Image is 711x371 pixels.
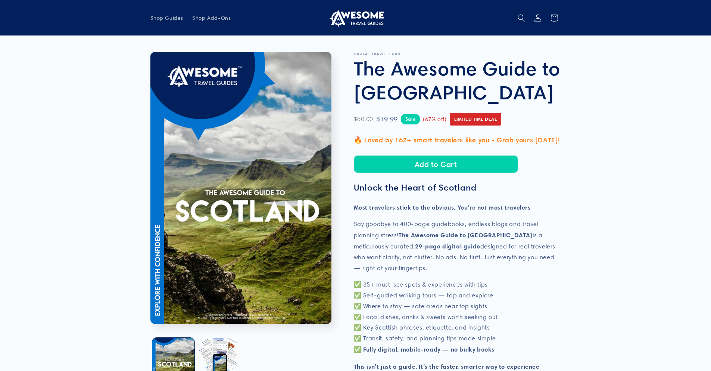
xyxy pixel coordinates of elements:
[354,56,561,104] h1: The Awesome Guide to [GEOGRAPHIC_DATA]
[146,10,188,26] a: Shop Guides
[423,114,446,124] span: (67% off)
[354,134,561,146] p: 🔥 Loved by 162+ smart travelers like you - Grab yours [DATE]!
[354,114,374,125] span: $60.00
[513,10,530,26] summary: Search
[354,182,561,193] h3: Unlock the Heart of Scotland
[354,155,518,173] button: Add to Cart
[192,15,231,21] span: Shop Add-Ons
[376,113,398,125] span: $19.99
[354,279,561,355] p: ✅ 35+ must-see spots & experiences with tips ✅ Self-guided walking tours — tap and explore ✅ Wher...
[399,231,533,239] strong: The Awesome Guide to [GEOGRAPHIC_DATA]
[354,219,561,273] p: Say goodbye to 400-page guidebooks, endless blogs and travel planning stress! is a meticulously c...
[150,15,184,21] span: Shop Guides
[354,346,495,353] strong: ✅ Fully digital, mobile-ready — no bulky books
[328,9,384,27] img: Awesome Travel Guides
[415,242,480,250] strong: 29-page digital guide
[354,204,531,211] strong: Most travelers stick to the obvious. You're not most travelers
[401,114,420,124] span: Sale
[450,113,502,126] span: Limited Time Deal
[188,10,235,26] a: Shop Add-Ons
[354,52,561,56] p: DIGITAL TRAVEL GUIDE
[325,6,386,30] a: Awesome Travel Guides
